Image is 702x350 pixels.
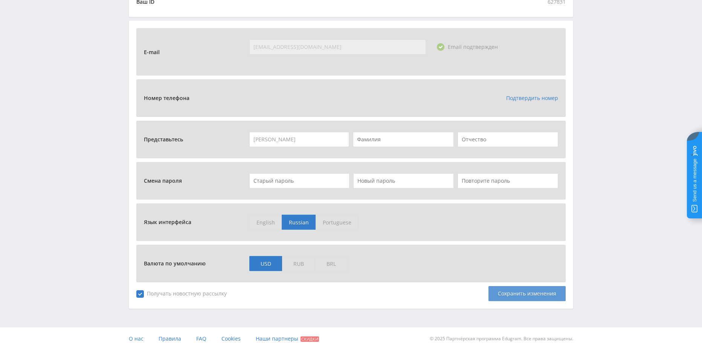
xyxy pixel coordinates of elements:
input: Старый пароль [249,173,350,188]
div: © 2025 Партнёрская программа Edugram. Все права защищены. [355,327,573,350]
span: Смена пароля [144,173,186,188]
a: Подтвердить номер [506,94,558,102]
span: Валюта по умолчанию [144,256,209,271]
input: Новый пароль [353,173,454,188]
span: Номер телефона [144,91,193,106]
span: Наши партнеры [256,335,298,342]
span: USD [249,256,282,271]
input: Фамилия [353,132,453,147]
span: E-mail [144,45,163,60]
a: О нас [129,327,143,350]
span: Скидки [301,336,319,342]
input: Повторите пароль [458,173,558,188]
a: Cookies [221,327,241,350]
a: Правила [159,327,181,350]
input: Отчество [458,132,558,147]
span: FAQ [196,335,206,342]
span: BRL [315,256,348,271]
span: О нас [129,335,143,342]
input: Имя [249,132,349,147]
a: Наши партнеры Скидки [256,327,319,350]
span: Получать новостную рассылку [136,290,227,298]
span: English [249,215,282,230]
span: Portuguese [316,215,359,230]
a: FAQ [196,327,206,350]
span: Russian [282,215,316,230]
span: Cookies [221,335,241,342]
span: Правила [159,335,181,342]
span: Email подтвержден [448,43,498,50]
div: Сохранить изменения [488,286,566,301]
span: RUB [282,256,315,271]
span: Язык интерфейса [144,215,195,230]
span: Представьтесь [144,132,187,147]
